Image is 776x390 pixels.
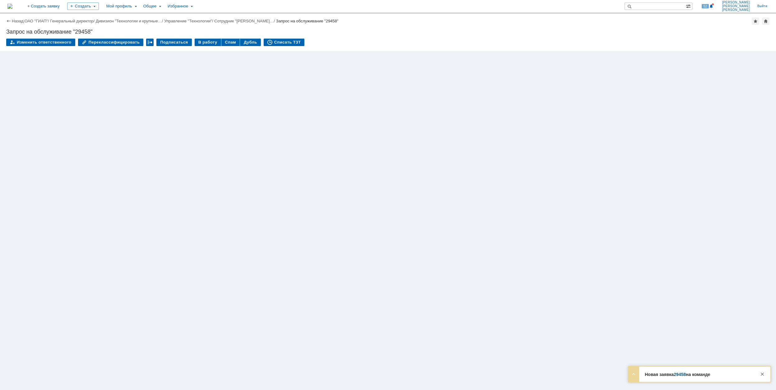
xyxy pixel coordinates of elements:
[645,372,710,377] strong: Новая заявка на команде
[722,8,750,12] span: [PERSON_NAME]
[630,370,637,378] div: Развернуть
[7,4,12,9] img: logo
[50,19,96,23] div: /
[164,19,214,23] div: /
[25,19,50,23] div: /
[164,19,212,23] a: Управление "Технологии"
[146,39,154,46] div: Работа с массовостью
[722,4,750,8] span: [PERSON_NAME]
[762,17,769,25] div: Сделать домашней страницей
[752,17,759,25] div: Добавить в избранное
[674,372,686,377] a: 29458
[702,4,709,8] span: 52
[50,19,93,23] a: Генеральный директор
[96,19,164,23] div: /
[686,3,692,9] span: Расширенный поиск
[214,19,274,23] a: Сотрудник "[PERSON_NAME]…
[12,19,23,23] a: Назад
[759,370,766,378] div: Закрыть
[276,19,339,23] div: Запрос на обслуживание "29458"
[214,19,276,23] div: /
[25,19,48,23] a: ОАО "ГИАП"
[6,29,770,35] div: Запрос на обслуживание "29458"
[67,2,99,10] div: Создать
[722,1,750,4] span: [PERSON_NAME]
[23,18,24,23] div: |
[7,4,12,9] a: Перейти на домашнюю страницу
[96,19,162,23] a: Дивизион "Технологии и крупные…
